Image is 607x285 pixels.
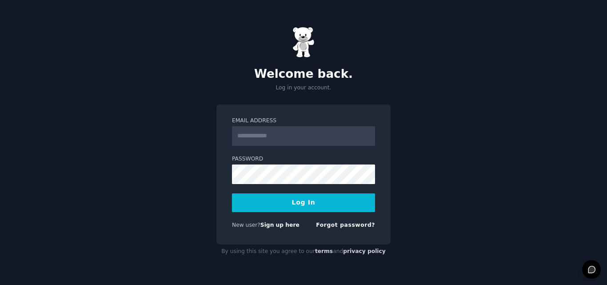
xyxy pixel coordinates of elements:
a: privacy policy [343,248,386,254]
div: By using this site you agree to our and [216,245,391,259]
a: Sign up here [260,222,300,228]
h2: Welcome back. [216,67,391,81]
a: Forgot password? [316,222,375,228]
p: Log in your account. [216,84,391,92]
label: Password [232,155,375,163]
img: Gummy Bear [292,27,315,58]
span: New user? [232,222,260,228]
label: Email Address [232,117,375,125]
button: Log In [232,193,375,212]
a: terms [315,248,333,254]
